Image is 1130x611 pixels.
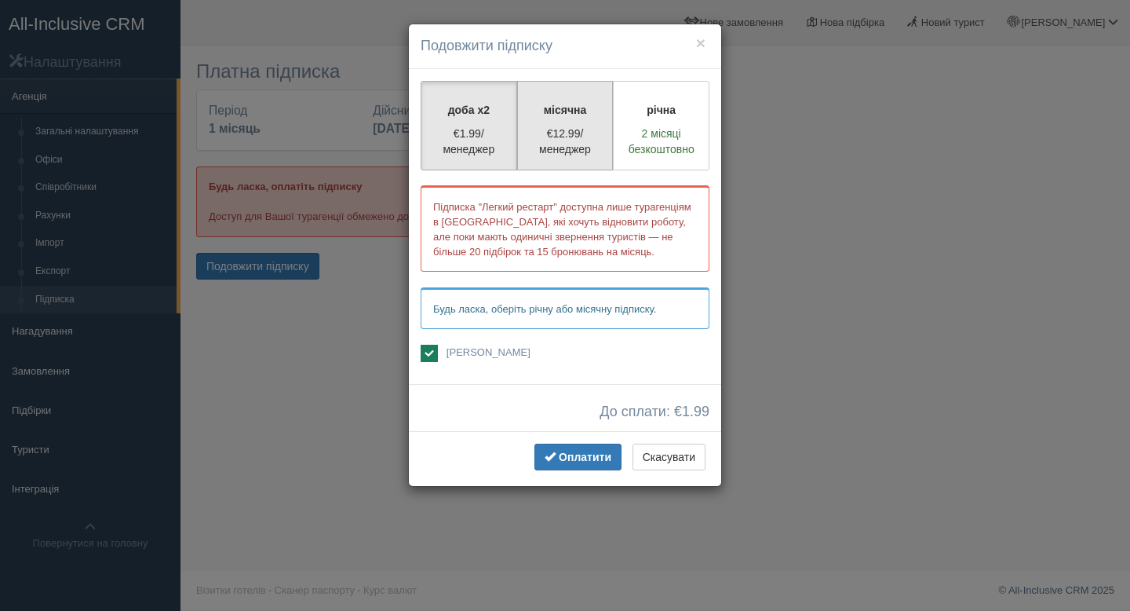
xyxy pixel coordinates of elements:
button: Скасувати [632,444,705,470]
p: Підписка "Легкий рестарт" доступна лише турагенціям в [GEOGRAPHIC_DATA], які хочуть відновити роб... [421,185,709,272]
button: Оплатити [534,444,621,470]
button: × [696,35,705,51]
p: річна [623,102,699,118]
span: [PERSON_NAME] [447,346,530,358]
p: місячна [527,102,603,118]
h4: Подовжити підписку [421,36,709,57]
p: Будь ласка, оберіть річну або місячну підписку. [421,287,709,329]
span: До сплати: € [600,404,709,420]
p: доба x2 [431,102,507,118]
p: €12.99/менеджер [527,126,603,157]
span: Оплатити [559,451,611,463]
span: 1.99 [682,404,709,419]
p: €1.99/менеджер [431,126,507,157]
p: 2 місяці безкоштовно [623,126,699,157]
